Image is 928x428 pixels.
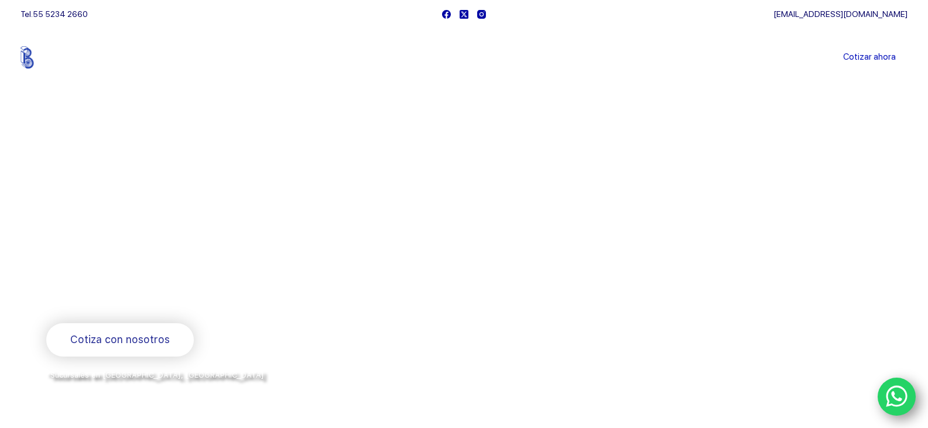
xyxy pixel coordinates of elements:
span: Rodamientos y refacciones industriales [46,293,278,307]
img: Balerytodo [20,46,94,69]
span: Cotiza con nosotros [70,331,170,348]
span: y envíos a todo [GEOGRAPHIC_DATA] por la paquetería de su preferencia [46,384,330,393]
span: Tel. [20,9,88,19]
a: Facebook [442,10,451,19]
a: X (Twitter) [460,10,468,19]
a: Cotizar ahora [831,46,908,69]
span: Bienvenido a Balerytodo® [46,174,196,189]
a: 55 5234 2660 [33,9,88,19]
span: Somos los doctores de la industria [46,200,469,280]
a: WhatsApp [878,378,916,416]
span: *Sucursales en [GEOGRAPHIC_DATA], [GEOGRAPHIC_DATA] [46,371,264,379]
a: [EMAIL_ADDRESS][DOMAIN_NAME] [773,9,908,19]
nav: Menu Principal [326,28,602,87]
a: Cotiza con nosotros [46,323,194,357]
a: Instagram [477,10,486,19]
